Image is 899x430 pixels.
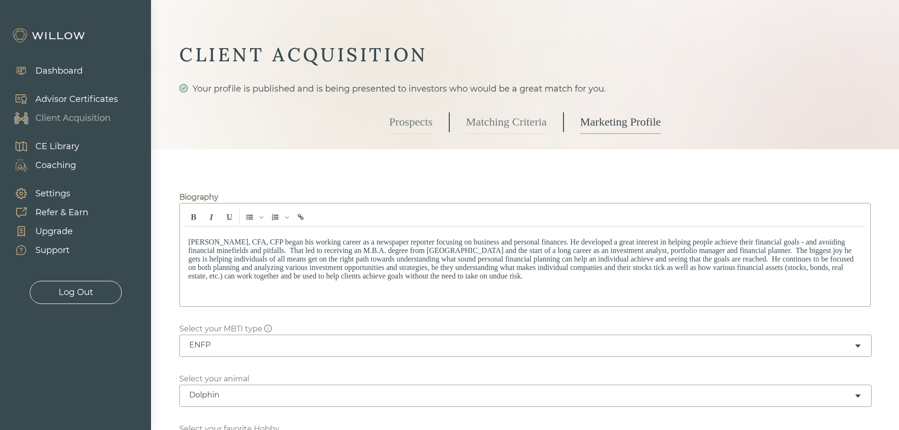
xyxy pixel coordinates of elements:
div: Support [35,244,69,257]
span: Select your MBTI type [179,324,272,333]
div: Dashboard [35,65,83,77]
div: Your profile is published and is being presented to investors who would be a great match for you. [179,82,871,95]
span: Insert Unordered List [241,209,266,225]
a: Matching Criteria [466,110,546,134]
a: CE Library [5,137,79,156]
div: CE Library [35,140,79,153]
span: Underline [221,209,238,225]
div: Biography [179,192,218,203]
a: Prospects [389,110,433,134]
span: Insert Ordered List [267,209,291,225]
span: Bold [185,209,202,225]
span: info-circle [264,325,272,332]
a: Upgrade [5,222,88,241]
div: Log Out [59,286,93,299]
a: Marketing Profile [580,110,661,134]
a: Client Acquisition [5,109,118,127]
a: Settings [5,184,88,203]
a: Advisor Certificates [5,90,118,109]
div: Advisor Certificates [35,93,118,106]
div: Settings [35,187,70,200]
div: Coaching [35,159,76,172]
img: Willow [12,28,87,43]
a: Coaching [5,156,79,175]
p: [PERSON_NAME], CFA, CFP began his working career as a newspaper reporter focusing on business and... [188,238,862,280]
div: Client Acquisition [35,112,110,125]
div: CLIENT ACQUISITION [179,42,871,67]
span: caret-down [854,342,862,350]
span: Italic [203,209,220,225]
a: Refer & Earn [5,203,88,222]
span: check-circle [179,84,188,93]
div: Refer & Earn [35,206,88,219]
div: Upgrade [35,225,73,238]
div: Select your animal [179,373,249,385]
span: Insert link [292,209,309,225]
div: Dolphin [189,390,854,400]
div: ENFP [189,340,854,350]
a: Dashboard [5,61,83,80]
span: caret-down [854,392,862,400]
